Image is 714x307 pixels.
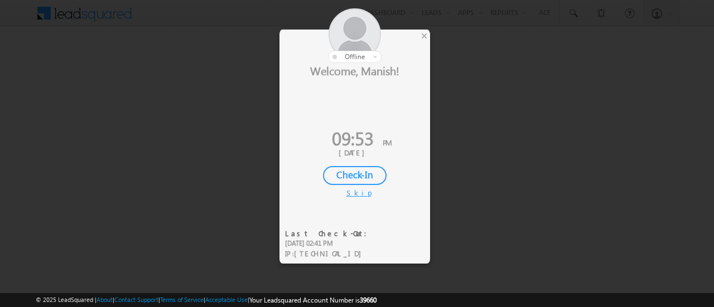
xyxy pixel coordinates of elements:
[383,138,392,147] span: PM
[360,296,377,304] span: 39660
[294,248,367,258] span: [TECHNICAL_ID]
[97,296,113,303] a: About
[285,228,374,238] div: Last Check-Out:
[332,125,374,150] span: 09:53
[418,30,430,42] div: ×
[205,296,248,303] a: Acceptable Use
[249,296,377,304] span: Your Leadsquared Account Number is
[346,188,363,198] div: Skip
[323,166,387,185] div: Check-In
[114,296,158,303] a: Contact Support
[279,63,430,77] div: Welcome, Manish!
[288,148,422,158] div: [DATE]
[285,248,374,259] div: IP :
[345,52,365,61] span: offline
[160,296,204,303] a: Terms of Service
[36,295,377,305] span: © 2025 LeadSquared | | | | |
[285,238,374,248] div: [DATE] 02:41 PM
